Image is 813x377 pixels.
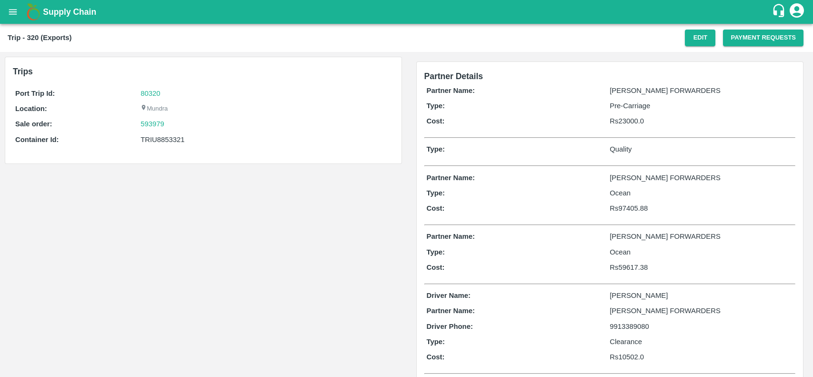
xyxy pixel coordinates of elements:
p: [PERSON_NAME] FORWARDERS [610,231,793,242]
b: Partner Name: [427,174,475,182]
b: Partner Name: [427,233,475,240]
b: Type: [427,189,445,197]
div: TRIU8853321 [141,134,391,145]
b: Trips [13,67,33,76]
div: account of current user [788,2,805,22]
b: Trip - 320 (Exports) [8,34,71,41]
p: [PERSON_NAME] FORWARDERS [610,306,793,316]
button: Payment Requests [723,30,803,46]
p: [PERSON_NAME] [610,290,793,301]
div: customer-support [772,3,788,20]
button: open drawer [2,1,24,23]
b: Type: [427,338,445,346]
a: 593979 [141,119,164,129]
span: Partner Details [424,71,483,81]
b: Driver Phone: [427,323,473,330]
p: Ocean [610,188,793,198]
b: Location: [15,105,47,112]
p: Rs 97405.88 [610,203,793,214]
b: Cost: [427,353,445,361]
b: Cost: [427,117,445,125]
p: [PERSON_NAME] FORWARDERS [610,85,793,96]
b: Partner Name: [427,87,475,94]
p: Rs 10502.0 [610,352,793,362]
p: Rs 23000.0 [610,116,793,126]
p: Quality [610,144,793,154]
p: [PERSON_NAME] FORWARDERS [610,173,793,183]
b: Cost: [427,204,445,212]
b: Sale order: [15,120,52,128]
img: logo [24,2,43,21]
button: Edit [685,30,715,46]
a: 80320 [141,90,160,97]
b: Partner Name: [427,307,475,315]
b: Port Trip Id: [15,90,55,97]
p: Clearance [610,336,793,347]
b: Container Id: [15,136,59,143]
p: Rs 59617.38 [610,262,793,273]
a: Supply Chain [43,5,772,19]
p: Mundra [141,104,168,113]
p: Pre-Carriage [610,101,793,111]
p: 9913389080 [610,321,793,332]
b: Supply Chain [43,7,96,17]
b: Type: [427,102,445,110]
b: Driver Name: [427,292,471,299]
b: Type: [427,145,445,153]
p: Ocean [610,247,793,257]
b: Cost: [427,264,445,271]
b: Type: [427,248,445,256]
